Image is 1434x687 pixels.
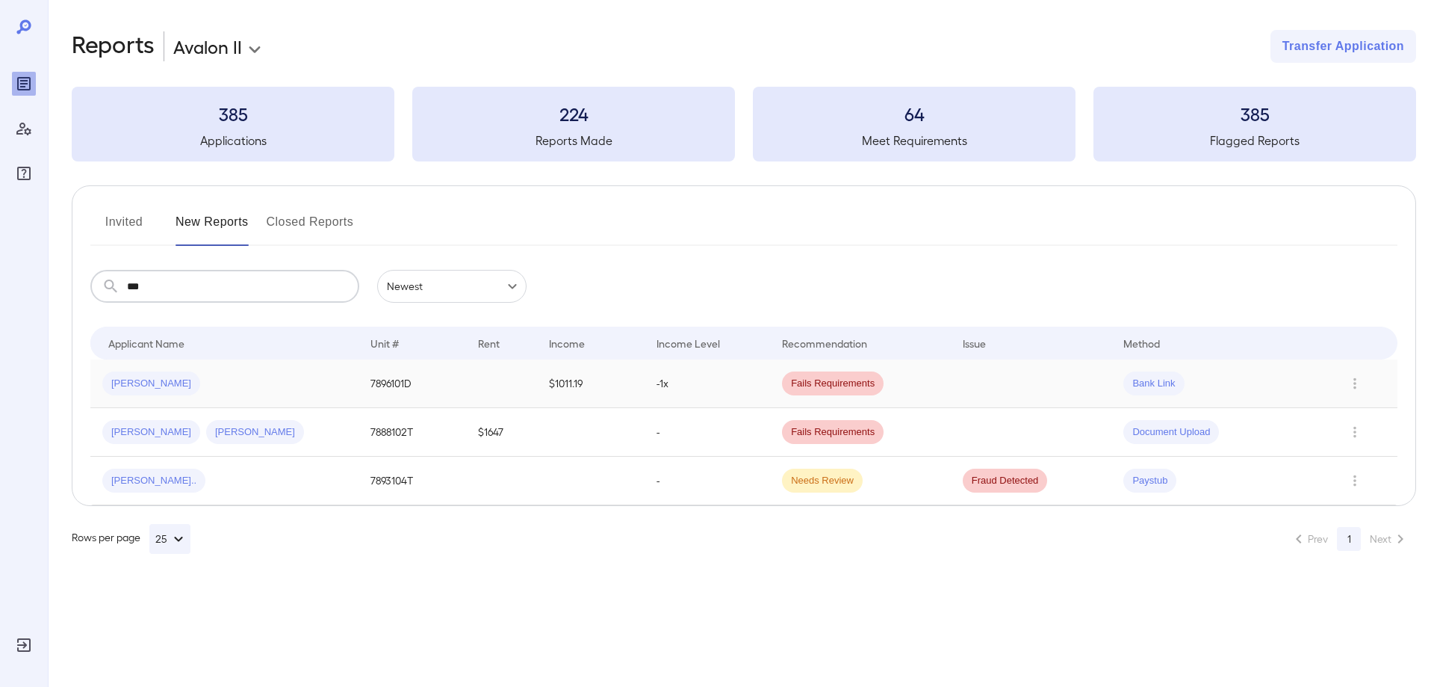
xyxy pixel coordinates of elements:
h2: Reports [72,30,155,63]
span: Fails Requirements [782,425,884,440]
summary: 385Applications224Reports Made64Meet Requirements385Flagged Reports [72,87,1416,161]
span: [PERSON_NAME].. [102,474,205,488]
span: Document Upload [1123,425,1219,440]
button: 25 [149,524,190,554]
h3: 224 [412,102,735,126]
div: Newest [377,270,527,303]
td: $1647 [466,408,537,457]
span: Fails Requirements [782,377,884,391]
button: Closed Reports [267,210,354,246]
div: Reports [12,72,36,96]
div: Unit # [370,334,399,352]
span: [PERSON_NAME] [102,425,200,440]
button: Transfer Application [1270,30,1416,63]
span: [PERSON_NAME] [206,425,304,440]
button: Invited [90,210,158,246]
button: Row Actions [1343,420,1367,444]
button: page 1 [1337,527,1361,551]
button: Row Actions [1343,469,1367,493]
h5: Reports Made [412,132,735,150]
div: Log Out [12,633,36,657]
div: Income Level [657,334,720,352]
span: Fraud Detected [963,474,1048,488]
div: Rent [478,334,502,352]
button: New Reports [176,210,249,246]
h3: 64 [753,102,1075,126]
span: Paystub [1123,474,1176,488]
td: 7896101D [358,360,466,408]
span: [PERSON_NAME] [102,377,200,391]
button: Row Actions [1343,372,1367,395]
td: - [645,457,770,505]
h3: 385 [72,102,394,126]
td: 7893104T [358,457,466,505]
h3: 385 [1093,102,1416,126]
h5: Meet Requirements [753,132,1075,150]
span: Needs Review [782,474,863,488]
nav: pagination navigation [1283,527,1416,551]
h5: Flagged Reports [1093,132,1416,150]
div: Recommendation [782,334,867,352]
span: Bank Link [1123,377,1184,391]
p: Avalon II [173,34,242,58]
div: Method [1123,334,1160,352]
div: Manage Users [12,117,36,141]
td: - [645,408,770,457]
h5: Applications [72,132,394,150]
td: $1011.19 [537,360,645,408]
div: Income [549,334,585,352]
div: Applicant Name [108,334,184,352]
td: 7888102T [358,408,466,457]
div: Issue [963,334,987,352]
td: -1x [645,360,770,408]
div: Rows per page [72,524,190,554]
div: FAQ [12,161,36,185]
